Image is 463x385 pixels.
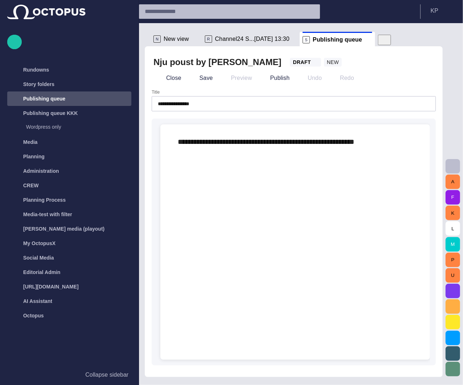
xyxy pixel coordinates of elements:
p: [PERSON_NAME] media (playout) [23,225,105,232]
img: Octopus News Room [7,5,85,19]
button: DRAFT [290,58,321,67]
div: CREW [7,178,131,193]
button: L [446,221,460,236]
div: SPublishing queue [300,32,375,46]
div: Media [7,135,131,149]
button: P [446,253,460,267]
div: Wordpress only [12,120,131,135]
button: K [446,206,460,220]
button: U [446,268,460,283]
div: Media-test with filter [7,207,131,222]
span: NEW [327,59,339,66]
p: Rundowns [23,66,49,73]
p: K P [431,7,438,15]
button: Publish [257,72,292,85]
p: Planning [23,153,45,160]
button: Save [187,72,215,85]
ul: main menu [7,63,131,323]
p: Publishing queue [23,95,66,102]
p: Wordpress only [26,123,131,131]
button: KP [425,4,459,17]
label: Title [152,89,160,95]
p: Editorial Admin [23,269,60,276]
p: N [153,35,161,43]
p: Administration [23,167,59,175]
p: CREW [23,182,39,189]
p: Media [23,138,38,146]
div: Octopus [7,308,131,323]
p: Planning Process [23,196,66,204]
div: NNew view [151,32,202,46]
p: S [303,36,310,43]
div: [URL][DOMAIN_NAME] [7,279,131,294]
p: Collapse sidebar [85,371,129,379]
p: Social Media [23,254,54,261]
p: Story folders [23,81,54,88]
p: My OctopusX [23,240,55,247]
h2: Nju poust by Karl [153,56,281,68]
button: M [446,237,460,252]
p: AI Assistant [23,298,52,305]
button: Close [153,72,184,85]
span: New view [164,35,189,43]
button: F [446,190,460,205]
p: Media-test with filter [23,211,72,218]
div: [PERSON_NAME] media (playout) [7,222,131,236]
button: Collapse sidebar [7,368,131,382]
div: AI Assistant [7,294,131,308]
span: Publishing queue [313,36,362,43]
p: [URL][DOMAIN_NAME] [23,283,79,290]
p: Publishing queue KKK [23,110,78,117]
p: Octopus [23,312,44,319]
button: A [446,175,460,189]
p: R [205,35,212,43]
div: Publishing queue [7,91,131,106]
span: Channel24 S...[DATE] 13:30 [215,35,290,43]
div: RChannel24 S...[DATE] 13:30 [202,32,300,46]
